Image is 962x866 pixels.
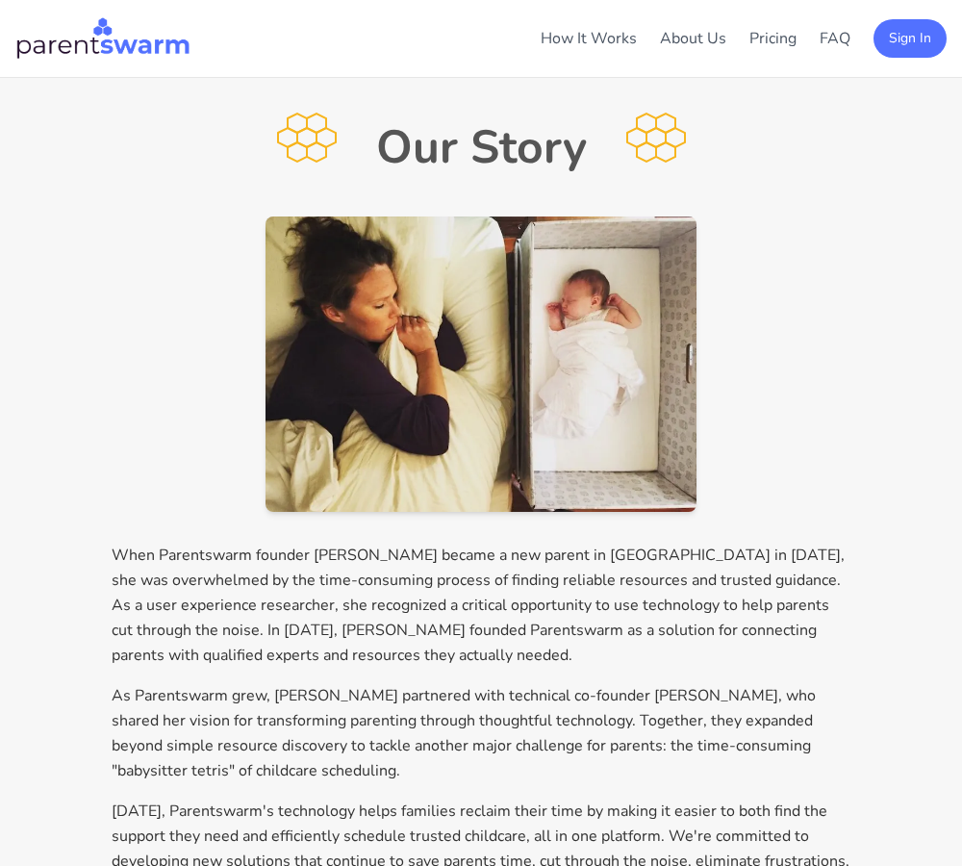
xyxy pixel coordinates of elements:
button: Sign In [873,19,947,58]
p: As Parentswarm grew, [PERSON_NAME] partnered with technical co-founder [PERSON_NAME], who shared ... [112,683,850,783]
img: Parentswarm Logo [15,15,190,62]
img: Parent and baby sleeping peacefully [266,216,696,512]
a: How It Works [541,28,637,49]
a: Pricing [749,28,797,49]
h1: Our Story [376,124,587,170]
a: Sign In [873,27,947,48]
a: About Us [660,28,726,49]
a: FAQ [820,28,850,49]
p: When Parentswarm founder [PERSON_NAME] became a new parent in [GEOGRAPHIC_DATA] in [DATE], she wa... [112,543,850,668]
